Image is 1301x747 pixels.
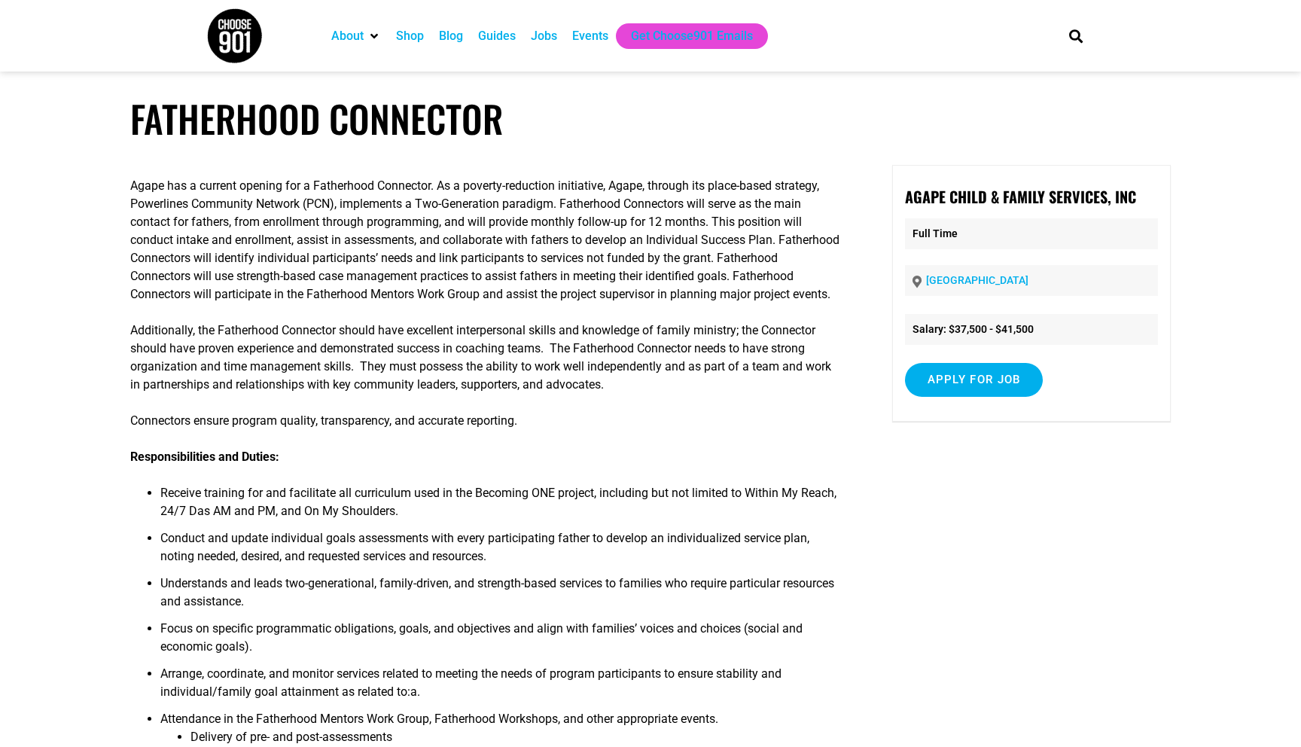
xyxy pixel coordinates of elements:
[905,363,1044,397] input: Apply for job
[905,218,1159,249] p: Full Time
[160,665,840,710] li: Arrange, coordinate, and monitor services related to meeting the needs of program participants to...
[130,412,840,430] p: Connectors ensure program quality, transparency, and accurate reporting.
[926,274,1028,286] a: [GEOGRAPHIC_DATA]
[478,27,516,45] a: Guides
[396,27,424,45] a: Shop
[905,314,1159,345] li: Salary: $37,500 - $41,500
[331,27,364,45] a: About
[130,450,279,464] strong: Responsibilities and Duties:
[130,96,1171,141] h1: Fatherhood Connector
[631,27,753,45] a: Get Choose901 Emails
[905,185,1136,208] strong: Agape Child & Family Services, Inc
[439,27,463,45] a: Blog
[1064,23,1089,48] div: Search
[160,529,840,575] li: Conduct and update individual goals assessments with every participating father to develop an ind...
[160,484,840,529] li: Receive training for and facilitate all curriculum used in the Becoming ONE project, including bu...
[324,23,388,49] div: About
[130,177,840,303] p: Agape has a current opening for a Fatherhood Connector. As a poverty-reduction initiative, Agape,...
[531,27,557,45] a: Jobs
[160,575,840,620] li: Understands and leads two-generational, family-driven, and strength-based services to families wh...
[572,27,608,45] a: Events
[130,322,840,394] p: Additionally, the Fatherhood Connector should have excellent interpersonal skills and knowledge o...
[160,620,840,665] li: Focus on specific programmatic obligations, goals, and objectives and align with families’ voices...
[324,23,1044,49] nav: Main nav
